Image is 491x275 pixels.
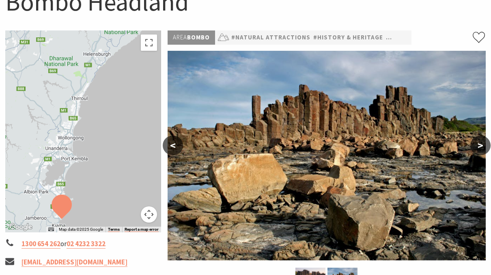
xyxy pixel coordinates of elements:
[59,227,103,232] span: Map data ©2025 Google
[7,222,34,232] a: Open this area in Google Maps (opens a new window)
[22,258,127,267] a: [EMAIL_ADDRESS][DOMAIN_NAME]
[5,238,161,249] li: or
[48,227,54,232] button: Keyboard shortcuts
[168,30,215,45] p: Bombo
[22,239,60,249] a: 1300 654 262
[470,136,491,155] button: >
[108,227,120,232] a: Terms (opens in new tab)
[141,35,157,51] button: Toggle fullscreen view
[313,32,383,43] a: #History & Heritage
[125,227,159,232] a: Report a map error
[168,51,486,260] img: Bombo Quarry
[7,222,34,232] img: Google
[173,33,187,41] span: Area
[141,206,157,223] button: Map camera controls
[163,136,183,155] button: <
[231,32,310,43] a: #Natural Attractions
[67,239,106,249] a: 02 4232 3322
